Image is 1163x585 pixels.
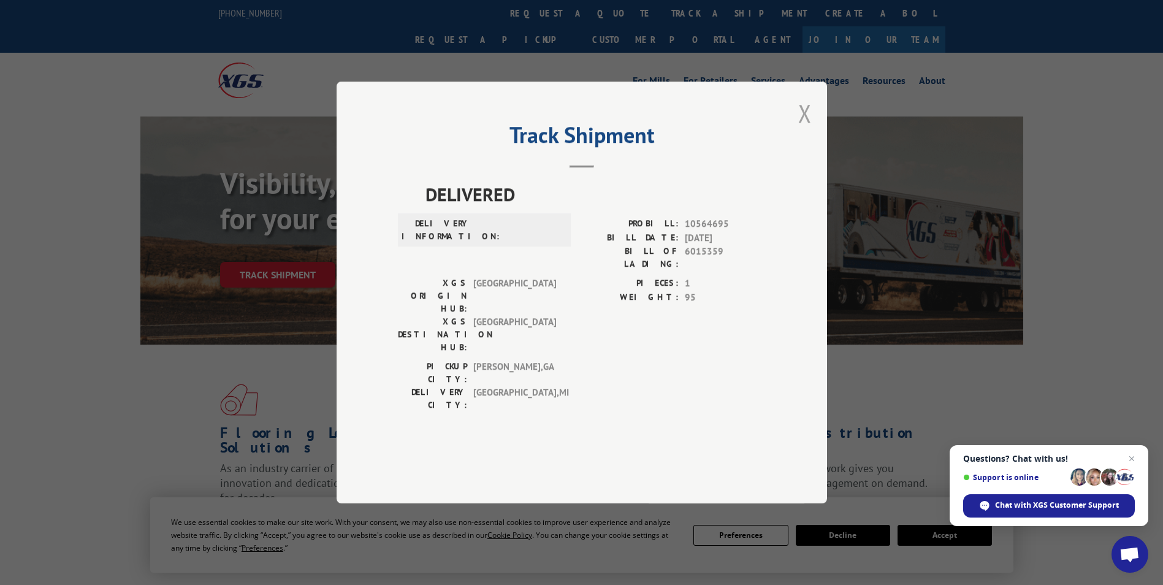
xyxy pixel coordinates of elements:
label: BILL DATE: [582,231,679,245]
span: 10564695 [685,217,766,231]
span: [GEOGRAPHIC_DATA] [473,277,556,315]
span: 95 [685,291,766,305]
label: PIECES: [582,277,679,291]
h2: Track Shipment [398,126,766,150]
span: Chat with XGS Customer Support [995,500,1119,511]
label: DELIVERY CITY: [398,386,467,411]
span: [GEOGRAPHIC_DATA] [473,315,556,354]
label: PICKUP CITY: [398,360,467,386]
span: Questions? Chat with us! [963,454,1135,464]
label: BILL OF LADING: [582,245,679,270]
label: DELIVERY INFORMATION: [402,217,471,243]
span: [PERSON_NAME] , GA [473,360,556,386]
span: 6015359 [685,245,766,270]
button: Close modal [798,97,812,129]
label: PROBILL: [582,217,679,231]
span: DELIVERED [425,180,766,208]
span: 1 [685,277,766,291]
span: [DATE] [685,231,766,245]
span: Chat with XGS Customer Support [963,494,1135,518]
label: XGS DESTINATION HUB: [398,315,467,354]
label: XGS ORIGIN HUB: [398,277,467,315]
span: [GEOGRAPHIC_DATA] , MI [473,386,556,411]
span: Support is online [963,473,1066,482]
a: Open chat [1112,536,1148,573]
label: WEIGHT: [582,291,679,305]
